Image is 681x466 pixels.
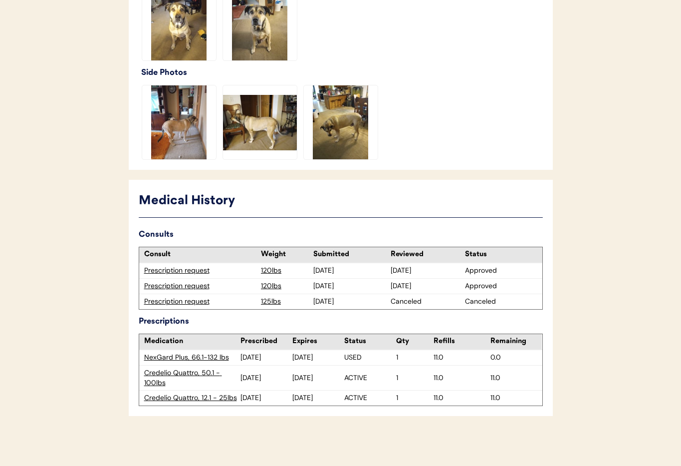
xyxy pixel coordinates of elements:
div: Canceled [391,297,463,307]
div: [DATE] [240,373,292,383]
div: [DATE] [391,281,463,291]
div: Consult [144,250,256,260]
div: 11.0 [490,393,542,403]
div: Reviewed [391,250,463,260]
div: Submitted [313,250,386,260]
div: Canceled [465,297,537,307]
div: [DATE] [292,373,344,383]
div: Credelio Quattro, 50.1 - 100lbs [144,368,241,388]
div: Medication [144,337,241,347]
div: [DATE] [313,297,386,307]
div: NexGard Plus, 66.1-132 lbs [144,353,241,363]
div: Side Photos [141,66,543,80]
div: Remaining [490,337,542,347]
img: IMG_20241024_090309192.jpg [142,85,216,159]
div: [DATE] [292,353,344,363]
div: [DATE] [313,281,386,291]
div: [DATE] [240,353,292,363]
div: Consults [139,228,543,242]
div: ACTIVE [344,373,396,383]
div: 1 [396,373,434,383]
div: Prescription request [144,297,256,307]
div: 1 [396,393,434,403]
div: Prescriptions [139,315,543,329]
div: Weight [261,250,311,260]
div: 1 [396,353,434,363]
div: [DATE] [240,393,292,403]
div: Prescribed [240,337,292,347]
div: ACTIVE [344,393,396,403]
div: Credelio Quattro, 12.1 - 25lbs [144,393,241,403]
div: 11.0 [490,373,542,383]
div: Approved [465,266,537,276]
div: 120lbs [261,281,311,291]
div: Refills [434,337,485,347]
div: 125lbs [261,297,311,307]
div: [DATE] [313,266,386,276]
div: Status [344,337,396,347]
div: 120lbs [261,266,311,276]
div: Expires [292,337,344,347]
div: Medical History [139,192,543,211]
div: Qty [396,337,434,347]
div: Status [465,250,537,260]
div: 11.0 [434,373,485,383]
div: [DATE] [391,266,463,276]
div: [DATE] [292,393,344,403]
div: Prescription request [144,266,256,276]
div: Prescription request [144,281,256,291]
div: Approved [465,281,537,291]
img: IMG_20241024_090653680_PORTRAIT.jpg [223,85,297,159]
div: 0.0 [490,353,542,363]
img: mms-MM36cb885e8f689d35e4e675da536368ef-a0f0ba53-bb5d-4f74-9f15-d41e95cd38e5.jpeg [304,85,378,159]
div: 11.0 [434,353,485,363]
div: USED [344,353,396,363]
div: 11.0 [434,393,485,403]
